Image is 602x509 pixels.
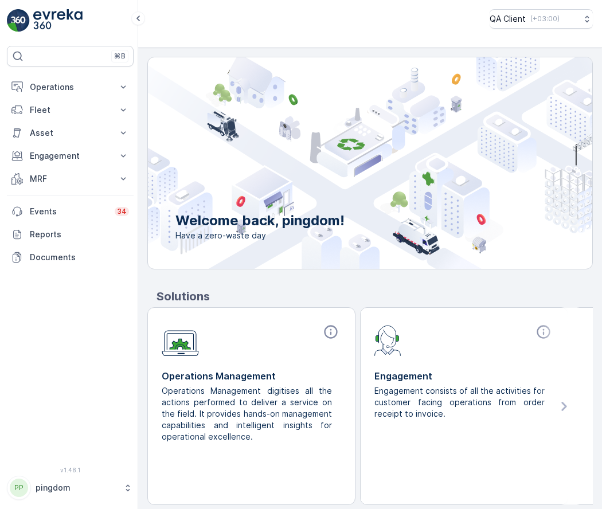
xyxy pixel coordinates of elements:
[96,57,592,269] img: city illustration
[30,229,129,240] p: Reports
[30,150,111,162] p: Engagement
[490,9,593,29] button: QA Client(+03:00)
[30,173,111,185] p: MRF
[162,324,199,357] img: module-icon
[530,14,560,24] p: ( +03:00 )
[162,369,341,383] p: Operations Management
[33,9,83,32] img: logo_light-DOdMpM7g.png
[7,200,134,223] a: Events34
[490,13,526,25] p: QA Client
[117,207,127,216] p: 34
[114,52,126,61] p: ⌘B
[374,385,545,420] p: Engagement consists of all the activities for customer facing operations from order receipt to in...
[175,230,345,241] span: Have a zero-waste day
[162,385,332,443] p: Operations Management digitises all the actions performed to deliver a service on the field. It p...
[7,144,134,167] button: Engagement
[30,206,108,217] p: Events
[30,104,111,116] p: Fleet
[7,223,134,246] a: Reports
[7,122,134,144] button: Asset
[36,482,118,494] p: pingdom
[30,127,111,139] p: Asset
[30,252,129,263] p: Documents
[7,76,134,99] button: Operations
[374,324,401,356] img: module-icon
[7,9,30,32] img: logo
[374,369,554,383] p: Engagement
[7,167,134,190] button: MRF
[7,467,134,473] span: v 1.48.1
[7,99,134,122] button: Fleet
[10,479,28,497] div: PP
[7,476,134,500] button: PPpingdom
[7,246,134,269] a: Documents
[30,81,111,93] p: Operations
[175,212,345,230] p: Welcome back, pingdom!
[157,288,593,305] p: Solutions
